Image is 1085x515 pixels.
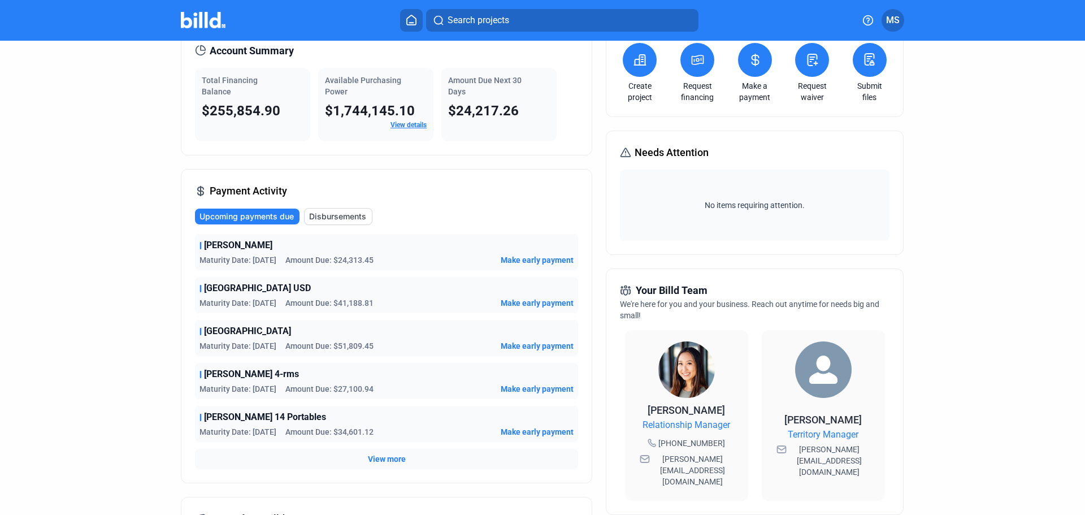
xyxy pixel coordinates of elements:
[204,367,299,381] span: [PERSON_NAME] 4-rms
[784,414,862,426] span: [PERSON_NAME]
[199,340,276,352] span: Maturity Date: [DATE]
[648,404,725,416] span: [PERSON_NAME]
[204,410,326,424] span: [PERSON_NAME] 14 Portables
[501,383,574,395] button: Make early payment
[789,444,870,478] span: [PERSON_NAME][EMAIL_ADDRESS][DOMAIN_NAME]
[886,14,900,27] span: MS
[636,283,708,298] span: Your Billd Team
[285,426,374,438] span: Amount Due: $34,601.12
[850,80,889,103] a: Submit files
[788,428,858,442] span: Territory Manager
[501,297,574,309] button: Make early payment
[635,145,709,161] span: Needs Attention
[202,103,280,119] span: $255,854.90
[285,340,374,352] span: Amount Due: $51,809.45
[620,300,879,320] span: We're here for you and your business. Reach out anytime for needs big and small!
[795,341,852,398] img: Territory Manager
[285,383,374,395] span: Amount Due: $27,100.94
[325,76,401,96] span: Available Purchasing Power
[304,208,372,225] button: Disbursements
[202,76,258,96] span: Total Financing Balance
[204,324,291,338] span: [GEOGRAPHIC_DATA]
[792,80,832,103] a: Request waiver
[501,426,574,438] button: Make early payment
[199,297,276,309] span: Maturity Date: [DATE]
[204,282,311,295] span: [GEOGRAPHIC_DATA] USD
[620,80,659,103] a: Create project
[199,383,276,395] span: Maturity Date: [DATE]
[199,211,294,222] span: Upcoming payments due
[658,438,725,449] span: [PHONE_NUMBER]
[448,103,519,119] span: $24,217.26
[204,239,272,252] span: [PERSON_NAME]
[652,453,734,487] span: [PERSON_NAME][EMAIL_ADDRESS][DOMAIN_NAME]
[390,121,427,129] a: View details
[735,80,775,103] a: Make a payment
[210,43,294,59] span: Account Summary
[285,297,374,309] span: Amount Due: $41,188.81
[501,254,574,266] button: Make early payment
[624,200,884,211] span: No items requiring attention.
[426,9,698,32] button: Search projects
[678,80,717,103] a: Request financing
[368,453,406,465] button: View more
[448,14,509,27] span: Search projects
[325,103,415,119] span: $1,744,145.10
[199,426,276,438] span: Maturity Date: [DATE]
[285,254,374,266] span: Amount Due: $24,313.45
[882,9,904,32] button: MS
[658,341,715,398] img: Relationship Manager
[643,418,730,432] span: Relationship Manager
[448,76,522,96] span: Amount Due Next 30 Days
[199,254,276,266] span: Maturity Date: [DATE]
[210,183,287,199] span: Payment Activity
[181,12,225,28] img: Billd Company Logo
[309,211,366,222] span: Disbursements
[501,340,574,352] button: Make early payment
[195,209,300,224] button: Upcoming payments due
